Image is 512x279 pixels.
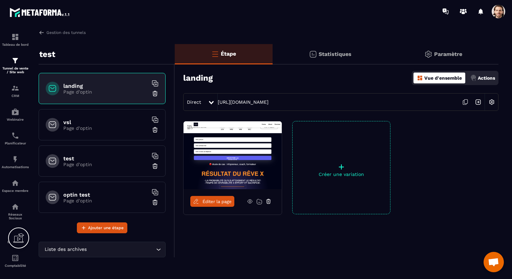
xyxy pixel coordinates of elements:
p: Vue d'ensemble [424,75,462,81]
img: actions.d6e523a2.png [470,75,476,81]
p: Tableau de bord [2,43,29,46]
img: social-network [11,203,19,211]
p: Page d'optin [63,125,148,131]
a: schedulerschedulerPlanificateur [2,126,29,150]
a: Gestion des tunnels [39,29,86,36]
img: formation [11,33,19,41]
img: setting-w.858f3a88.svg [485,96,498,108]
img: logo [9,6,70,18]
img: arrow [39,29,45,36]
p: CRM [2,94,29,98]
a: automationsautomationsWebinaire [2,103,29,126]
a: formationformationCRM [2,79,29,103]
img: formation [11,84,19,92]
img: trash [152,90,158,97]
a: automationsautomationsEspace membre [2,174,29,198]
p: Réseaux Sociaux [2,213,29,220]
p: Page d'optin [63,89,148,95]
img: automations [11,155,19,163]
p: Comptabilité [2,264,29,267]
a: formationformationTableau de bord [2,28,29,52]
p: Créer une variation [293,172,390,177]
p: Statistiques [319,51,351,57]
p: + [293,162,390,172]
span: Liste des archives [43,246,88,253]
img: arrow-next.bcc2205e.svg [472,96,485,108]
p: Planificateur [2,141,29,145]
p: Paramètre [434,51,462,57]
h6: vsl [63,119,148,125]
button: Ajouter une étape [77,222,127,233]
span: Direct [187,99,201,105]
a: Éditer la page [190,196,234,207]
img: trash [152,163,158,170]
h6: test [63,155,148,162]
span: Éditer la page [202,199,232,204]
img: setting-gr.5f69749f.svg [424,50,432,58]
p: test [39,47,55,61]
p: Tunnel de vente / Site web [2,66,29,74]
a: formationformationTunnel de vente / Site web [2,52,29,79]
p: Webinaire [2,118,29,121]
p: Étape [221,51,236,57]
p: Page d'optin [63,162,148,167]
div: Search for option [39,242,166,257]
img: automations [11,179,19,187]
img: image [184,121,282,189]
a: Ouvrir le chat [484,252,504,272]
img: formation [11,57,19,65]
img: trash [152,199,158,206]
img: bars-o.4a397970.svg [211,50,219,58]
img: accountant [11,254,19,262]
a: accountantaccountantComptabilité [2,249,29,273]
p: Actions [478,75,495,81]
h6: optin test [63,192,148,198]
img: scheduler [11,132,19,140]
p: Espace membre [2,189,29,193]
a: [URL][DOMAIN_NAME] [218,99,269,105]
h6: landing [63,83,148,89]
p: E-mailing [2,240,29,244]
img: automations [11,108,19,116]
a: automationsautomationsAutomatisations [2,150,29,174]
img: stats.20deebd0.svg [309,50,317,58]
img: dashboard-orange.40269519.svg [417,75,423,81]
a: emailemailE-mailing [2,225,29,249]
span: Ajouter une étape [88,224,124,231]
p: Automatisations [2,165,29,169]
input: Search for option [88,246,154,253]
h3: landing [183,73,213,83]
p: Page d'optin [63,198,148,203]
img: trash [152,126,158,133]
a: social-networksocial-networkRéseaux Sociaux [2,198,29,225]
